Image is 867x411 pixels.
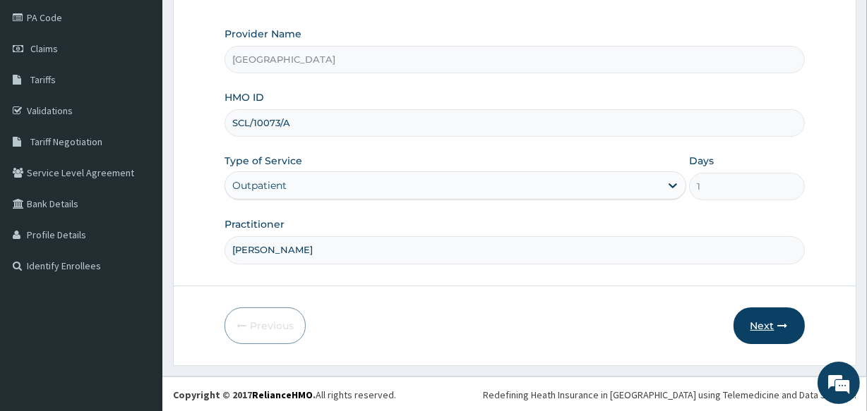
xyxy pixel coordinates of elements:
div: Redefining Heath Insurance in [GEOGRAPHIC_DATA] using Telemedicine and Data Science! [483,388,856,402]
input: Enter HMO ID [225,109,804,137]
input: Enter Name [225,236,804,264]
span: We're online! [82,118,195,261]
span: Tariff Negotiation [30,135,102,148]
label: Provider Name [225,27,301,41]
label: HMO ID [225,90,264,104]
label: Practitioner [225,217,285,231]
div: Outpatient [232,178,287,192]
button: Previous [225,307,306,344]
div: Minimize live chat window [232,7,265,41]
textarea: Type your message and hit 'Enter' [7,267,269,317]
a: RelianceHMO [252,388,313,401]
span: Claims [30,42,58,55]
img: d_794563401_company_1708531726252_794563401 [26,70,57,106]
label: Type of Service [225,154,302,168]
span: Tariffs [30,73,56,86]
div: Chat with us now [73,79,237,97]
strong: Copyright © 2017 . [173,388,316,401]
button: Next [734,307,805,344]
label: Days [689,154,714,168]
